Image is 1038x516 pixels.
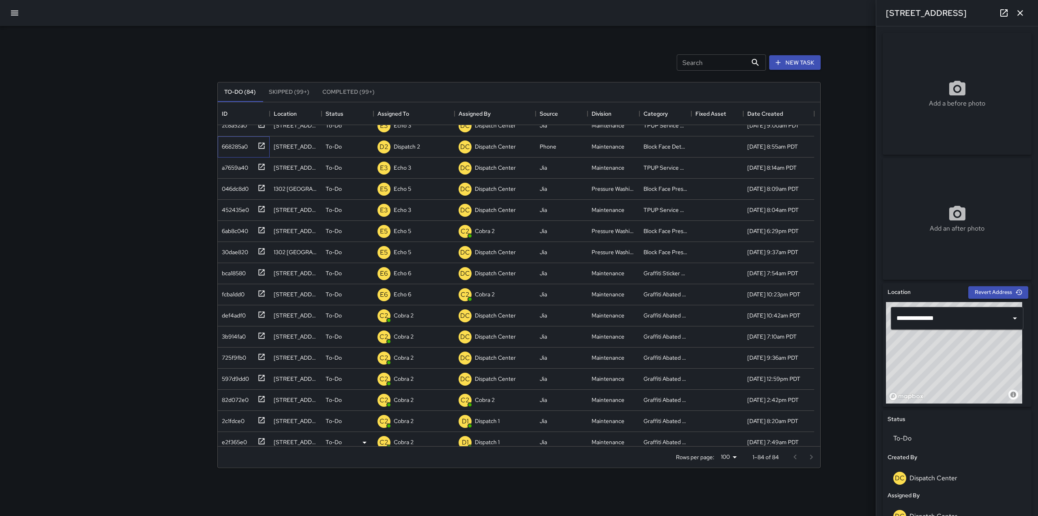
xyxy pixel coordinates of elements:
div: Location [270,102,322,125]
div: 8/22/2025, 8:09am PDT [747,185,799,193]
p: Dispatch Center [475,311,516,320]
div: 668285a0 [219,139,248,151]
div: 8/19/2025, 7:10am PDT [747,332,797,341]
div: 82d072e0 [219,393,249,404]
div: 8/22/2025, 8:04am PDT [747,206,799,214]
p: Echo 6 [394,269,411,277]
div: Date Created [747,102,783,125]
div: 100 [718,451,740,463]
p: To-Do [326,311,342,320]
p: E5 [380,184,388,194]
div: Source [540,102,558,125]
div: Category [639,102,691,125]
div: Block Face Pressure Washed [643,248,687,256]
div: e2f365e0 [219,435,247,446]
p: To-Do [326,354,342,362]
p: Cobra 2 [394,396,414,404]
div: Jia [540,396,547,404]
p: E6 [380,269,388,279]
div: 1731 Franklin Street [274,332,317,341]
div: Assigned To [377,102,409,125]
div: 2c1fdce0 [219,414,244,425]
p: Echo 3 [394,164,411,172]
p: To-Do [326,164,342,172]
p: To-Do [326,248,342,256]
button: New Task [769,55,821,70]
p: DC [460,121,470,131]
button: Completed (99+) [316,82,381,102]
div: Maintenance [592,438,624,446]
p: Dispatch Center [475,269,516,277]
div: Fixed Asset [695,102,726,125]
div: Maintenance [592,311,624,320]
p: Cobra 2 [394,311,414,320]
div: Graffiti Abated Large [643,290,687,298]
p: C2 [461,395,470,405]
div: 3b914fa0 [219,329,246,341]
p: D1 [462,438,469,447]
p: D2 [380,142,388,152]
p: Dispatch Center [475,142,516,151]
p: To-Do [326,396,342,404]
div: fcba1dd0 [219,287,244,298]
p: Dispatch 2 [394,142,420,151]
p: To-Do [326,290,342,298]
p: Cobra 2 [475,227,495,235]
div: 421 14th Street [274,269,317,277]
p: To-Do [326,375,342,383]
p: To-Do [326,438,342,446]
div: Location [274,102,297,125]
div: bca18580 [219,266,246,277]
div: 2135 Franklin Street [274,206,317,214]
div: Graffiti Abated Large [643,438,687,446]
p: E5 [380,227,388,236]
p: To-Do [326,121,342,130]
p: Dispatch 1 [475,438,500,446]
div: Fixed Asset [691,102,743,125]
div: 801 Franklin Street [274,290,317,298]
p: To-Do [326,142,342,151]
div: Block Face Pressure Washed [643,185,687,193]
p: Cobra 2 [394,332,414,341]
p: C2 [380,395,388,405]
div: Jia [540,121,547,130]
div: 1700 Broadway [274,438,317,446]
p: C2 [380,438,388,447]
div: Phone [540,142,556,151]
div: 8/20/2025, 10:23pm PDT [747,290,800,298]
div: Graffiti Abated Large [643,417,687,425]
p: DC [460,353,470,363]
div: Graffiti Abated Large [643,354,687,362]
p: Cobra 2 [475,290,495,298]
div: Assigned To [373,102,455,125]
p: Dispatch Center [475,185,516,193]
div: 046dc8d0 [219,181,249,193]
div: 8/22/2025, 8:55am PDT [747,142,798,151]
div: 230 Bay Place [274,375,317,383]
p: Cobra 2 [394,438,414,446]
div: 415 West Grand Avenue [274,417,317,425]
div: 1 Valdez Street [274,164,317,172]
p: Dispatch Center [475,248,516,256]
p: Dispatch Center [475,206,516,214]
div: Jia [540,290,547,298]
div: 2630 Broadway [274,354,317,362]
div: Jia [540,354,547,362]
p: Rows per page: [676,453,714,461]
div: Jia [540,164,547,172]
div: 8/19/2025, 10:42am PDT [747,311,800,320]
p: To-Do [326,227,342,235]
div: Maintenance [592,396,624,404]
div: 452435e0 [219,203,249,214]
div: Jia [540,269,547,277]
p: C2 [380,332,388,342]
p: Dispatch 1 [475,417,500,425]
div: 8/21/2025, 7:54am PDT [747,269,798,277]
div: Jia [540,417,547,425]
div: Maintenance [592,269,624,277]
div: Maintenance [592,142,624,151]
p: To-Do [326,206,342,214]
div: Graffiti Abated Large [643,375,687,383]
div: Maintenance [592,354,624,362]
div: TPUP Service Requested [643,164,687,172]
